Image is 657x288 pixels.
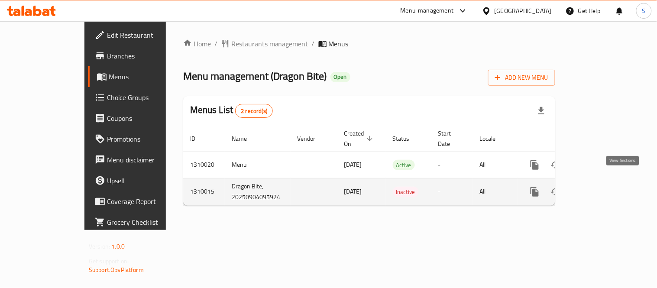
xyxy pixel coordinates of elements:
[107,134,187,144] span: Promotions
[190,133,207,144] span: ID
[107,175,187,186] span: Upsell
[225,178,291,205] td: Dragon Bite, 20250904095924
[330,72,350,82] div: Open
[524,155,545,175] button: more
[111,241,125,252] span: 1.0.0
[214,39,217,49] li: /
[88,191,194,212] a: Coverage Report
[312,39,315,49] li: /
[401,6,454,16] div: Menu-management
[438,128,463,149] span: Start Date
[88,87,194,108] a: Choice Groups
[518,126,615,152] th: Actions
[183,39,555,49] nav: breadcrumb
[88,170,194,191] a: Upsell
[531,100,552,121] div: Export file
[393,160,415,170] span: Active
[109,71,187,82] span: Menus
[329,39,349,49] span: Menus
[221,39,308,49] a: Restaurants management
[190,104,273,118] h2: Menus List
[393,133,421,144] span: Status
[89,241,110,252] span: Version:
[107,51,187,61] span: Branches
[473,178,518,205] td: All
[88,212,194,233] a: Grocery Checklist
[232,133,258,144] span: Name
[88,129,194,149] a: Promotions
[183,66,327,86] span: Menu management ( Dragon Bite )
[183,126,615,206] table: enhanced table
[88,25,194,45] a: Edit Restaurant
[88,45,194,66] a: Branches
[107,196,187,207] span: Coverage Report
[488,70,555,86] button: Add New Menu
[88,108,194,129] a: Coupons
[231,39,308,49] span: Restaurants management
[480,133,507,144] span: Locale
[88,149,194,170] a: Menu disclaimer
[495,6,552,16] div: [GEOGRAPHIC_DATA]
[225,152,291,178] td: Menu
[107,155,187,165] span: Menu disclaimer
[344,159,362,170] span: [DATE]
[107,217,187,227] span: Grocery Checklist
[344,186,362,197] span: [DATE]
[524,181,545,202] button: more
[495,72,548,83] span: Add New Menu
[431,152,473,178] td: -
[107,92,187,103] span: Choice Groups
[107,30,187,40] span: Edit Restaurant
[545,181,566,202] button: Change Status
[183,39,211,49] a: Home
[473,152,518,178] td: All
[298,133,327,144] span: Vendor
[393,187,419,197] span: Inactive
[236,107,272,115] span: 2 record(s)
[330,73,350,81] span: Open
[235,104,273,118] div: Total records count
[88,66,194,87] a: Menus
[89,256,129,267] span: Get support on:
[431,178,473,205] td: -
[183,152,225,178] td: 1310020
[183,178,225,205] td: 1310015
[107,113,187,123] span: Coupons
[344,128,375,149] span: Created On
[89,264,144,275] a: Support.OpsPlatform
[642,6,646,16] span: S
